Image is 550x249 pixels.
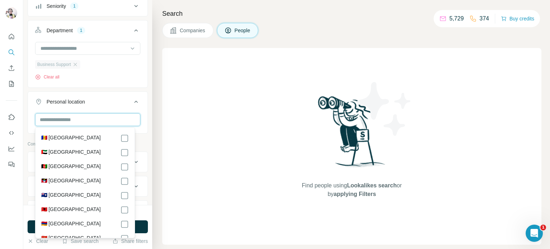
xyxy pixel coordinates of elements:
[180,27,206,34] span: Companies
[47,27,73,34] div: Department
[28,202,148,219] button: HQ location
[41,191,101,200] label: 🇦🇮 [GEOGRAPHIC_DATA]
[47,98,85,105] div: Personal location
[77,27,85,34] div: 1
[6,158,17,171] button: Feedback
[347,182,397,188] span: Lookalikes search
[479,14,489,23] p: 374
[41,206,101,214] label: 🇦🇱 [GEOGRAPHIC_DATA]
[501,14,534,24] button: Buy credits
[112,238,148,245] button: Share filters
[352,77,416,141] img: Surfe Illustration - Stars
[334,191,376,197] span: applying Filters
[41,177,101,186] label: 🇦🇬 [GEOGRAPHIC_DATA]
[28,220,148,233] button: Run search
[37,61,71,68] span: Business Support
[540,225,546,230] span: 1
[6,77,17,90] button: My lists
[6,62,17,75] button: Enrich CSV
[28,153,148,171] button: Company
[62,238,98,245] button: Save search
[41,234,101,243] label: 🇦🇴 [GEOGRAPHIC_DATA]
[6,142,17,155] button: Dashboard
[6,7,17,19] img: Avatar
[41,134,101,143] label: 🇦🇩 [GEOGRAPHIC_DATA]
[6,30,17,43] button: Quick start
[6,126,17,139] button: Use Surfe API
[449,14,464,23] p: 5,729
[6,46,17,59] button: Search
[35,74,59,80] button: Clear all
[70,3,78,9] div: 1
[41,148,101,157] label: 🇦🇪 [GEOGRAPHIC_DATA]
[28,178,148,195] button: Industry
[28,93,148,113] button: Personal location
[47,3,66,10] div: Seniority
[315,94,389,174] img: Surfe Illustration - Woman searching with binoculars
[28,238,48,245] button: Clear
[526,225,543,242] iframe: Intercom live chat
[28,22,148,42] button: Department1
[6,111,17,124] button: Use Surfe on LinkedIn
[41,220,101,229] label: 🇦🇲 [GEOGRAPHIC_DATA]
[28,141,148,147] p: Company information
[235,27,251,34] span: People
[162,9,541,19] h4: Search
[41,163,101,171] label: 🇦🇫 [GEOGRAPHIC_DATA]
[294,181,409,198] span: Find people using or by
